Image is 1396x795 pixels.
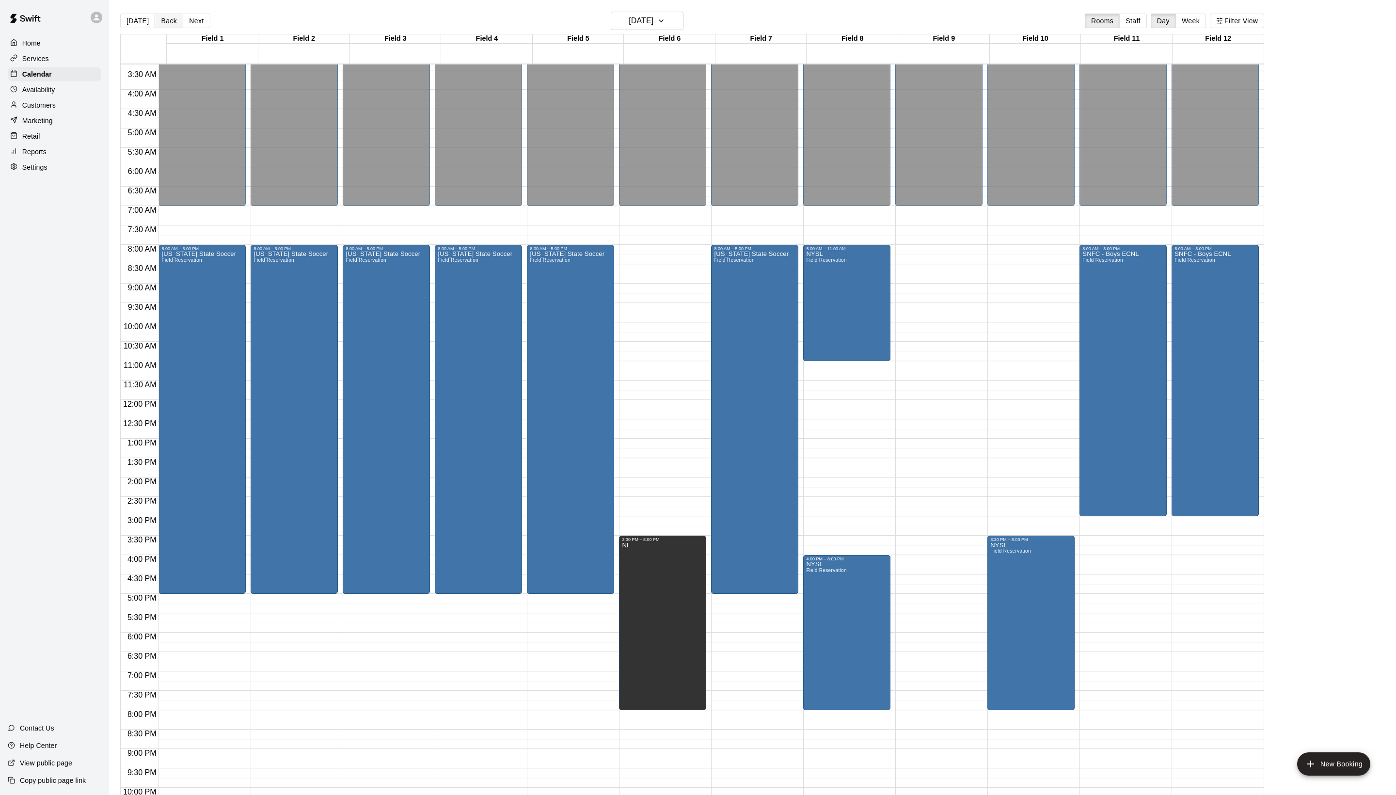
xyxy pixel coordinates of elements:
[125,749,159,757] span: 9:00 PM
[125,730,159,738] span: 8:30 PM
[126,264,159,272] span: 8:30 AM
[441,34,533,44] div: Field 4
[125,536,159,544] span: 3:30 PM
[629,14,653,28] h6: [DATE]
[8,82,101,97] div: Availability
[22,69,52,79] p: Calendar
[806,246,888,251] div: 8:00 AM – 11:00 AM
[254,246,335,251] div: 8:00 AM – 5:00 PM
[714,246,795,251] div: 8:00 AM – 5:00 PM
[987,536,1075,710] div: 3:30 PM – 8:00 PM: NYSL
[624,34,715,44] div: Field 6
[121,400,159,408] span: 12:00 PM
[126,303,159,311] span: 9:30 AM
[121,342,159,350] span: 10:30 AM
[126,70,159,79] span: 3:30 AM
[8,67,101,81] a: Calendar
[125,497,159,505] span: 2:30 PM
[20,776,86,785] p: Copy public page link
[161,246,243,251] div: 8:00 AM – 5:00 PM
[1082,246,1164,251] div: 8:00 AM – 3:00 PM
[1082,257,1123,263] span: Field Reservation
[8,129,101,143] div: Retail
[438,257,478,263] span: Field Reservation
[714,257,754,263] span: Field Reservation
[8,113,101,128] a: Marketing
[126,225,159,234] span: 7:30 AM
[1173,34,1264,44] div: Field 12
[1175,14,1206,28] button: Week
[711,245,798,594] div: 8:00 AM – 5:00 PM: Nebraska State Soccer
[126,187,159,195] span: 6:30 AM
[22,54,49,64] p: Services
[350,34,442,44] div: Field 3
[125,710,159,718] span: 8:00 PM
[125,768,159,777] span: 9:30 PM
[1174,257,1215,263] span: Field Reservation
[22,131,40,141] p: Retail
[1172,245,1259,516] div: 8:00 AM – 3:00 PM: SNFC - Boys ECNL
[125,555,159,563] span: 4:00 PM
[121,361,159,369] span: 11:00 AM
[8,144,101,159] a: Reports
[22,100,56,110] p: Customers
[530,257,570,263] span: Field Reservation
[22,162,48,172] p: Settings
[1079,245,1167,516] div: 8:00 AM – 3:00 PM: SNFC - Boys ECNL
[183,14,210,28] button: Next
[898,34,990,44] div: Field 9
[346,257,386,263] span: Field Reservation
[254,257,294,263] span: Field Reservation
[121,322,159,331] span: 10:00 AM
[22,85,55,95] p: Availability
[125,594,159,602] span: 5:00 PM
[125,439,159,447] span: 1:00 PM
[1085,14,1120,28] button: Rooms
[121,419,159,428] span: 12:30 PM
[990,34,1081,44] div: Field 10
[435,245,522,594] div: 8:00 AM – 5:00 PM: Nebraska State Soccer
[343,245,430,594] div: 8:00 AM – 5:00 PM: Nebraska State Soccer
[125,691,159,699] span: 7:30 PM
[22,38,41,48] p: Home
[22,147,47,157] p: Reports
[807,34,898,44] div: Field 8
[20,758,72,768] p: View public page
[126,109,159,117] span: 4:30 AM
[125,633,159,641] span: 6:00 PM
[8,36,101,50] a: Home
[622,537,703,542] div: 3:30 PM – 8:00 PM
[619,536,706,710] div: 3:30 PM – 8:00 PM: NL
[806,568,846,573] span: Field Reservation
[527,245,614,594] div: 8:00 AM – 5:00 PM: Nebraska State Soccer
[1174,246,1256,251] div: 8:00 AM – 3:00 PM
[125,613,159,621] span: 5:30 PM
[20,723,54,733] p: Contact Us
[8,160,101,175] a: Settings
[120,14,155,28] button: [DATE]
[8,98,101,112] a: Customers
[438,246,519,251] div: 8:00 AM – 5:00 PM
[251,245,338,594] div: 8:00 AM – 5:00 PM: Nebraska State Soccer
[125,516,159,525] span: 3:00 PM
[125,574,159,583] span: 4:30 PM
[121,381,159,389] span: 11:30 AM
[803,555,890,710] div: 4:00 PM – 8:00 PM: NYSL
[161,257,202,263] span: Field Reservation
[126,245,159,253] span: 8:00 AM
[1119,14,1147,28] button: Staff
[22,116,53,126] p: Marketing
[1210,14,1264,28] button: Filter View
[8,51,101,66] a: Services
[126,284,159,292] span: 9:00 AM
[715,34,807,44] div: Field 7
[125,671,159,680] span: 7:00 PM
[258,34,350,44] div: Field 2
[155,14,183,28] button: Back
